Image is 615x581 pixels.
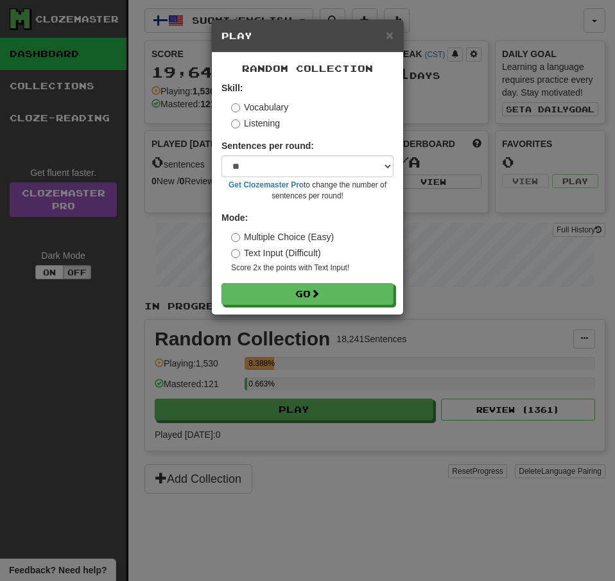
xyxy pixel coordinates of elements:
[221,30,394,42] h5: Play
[221,212,248,223] strong: Mode:
[221,139,314,152] label: Sentences per round:
[386,28,394,42] button: Close
[221,83,243,93] strong: Skill:
[221,283,394,305] button: Go
[231,119,240,128] input: Listening
[229,180,304,189] a: Get Clozemaster Pro
[386,28,394,42] span: ×
[231,101,288,114] label: Vocabulary
[242,63,373,74] span: Random Collection
[231,230,334,243] label: Multiple Choice (Easy)
[231,263,394,273] small: Score 2x the points with Text Input !
[231,103,240,112] input: Vocabulary
[231,249,240,258] input: Text Input (Difficult)
[231,247,321,259] label: Text Input (Difficult)
[231,117,280,130] label: Listening
[231,233,240,242] input: Multiple Choice (Easy)
[221,180,394,202] small: to change the number of sentences per round!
